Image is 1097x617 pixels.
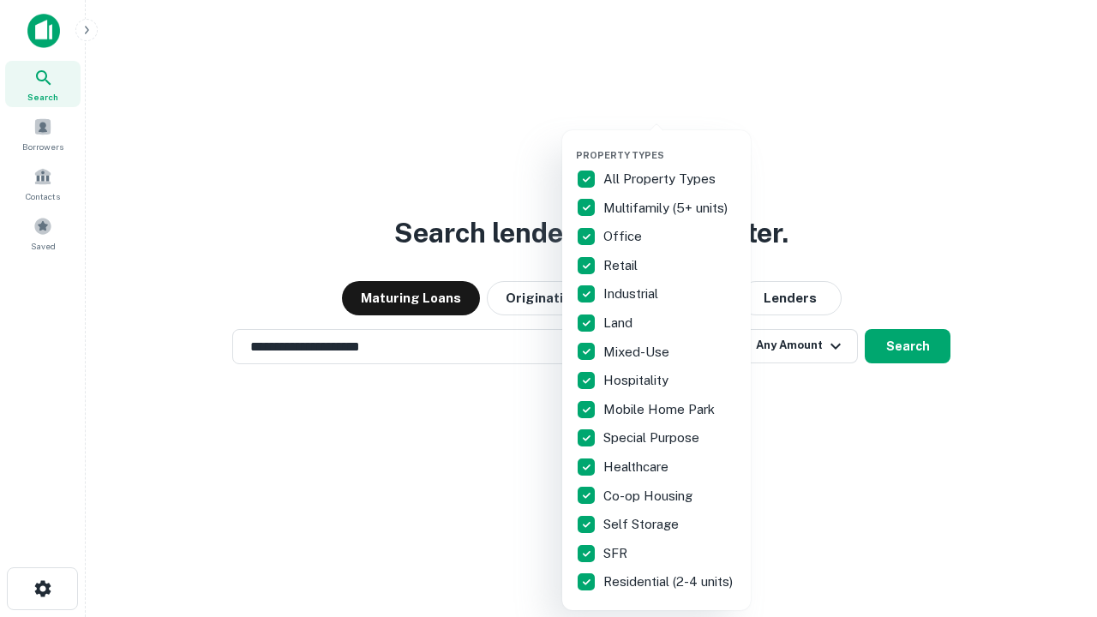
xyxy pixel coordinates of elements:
p: Co-op Housing [603,486,696,506]
p: Multifamily (5+ units) [603,198,731,219]
p: Office [603,226,645,247]
iframe: Chat Widget [1011,480,1097,562]
p: SFR [603,543,631,564]
p: Residential (2-4 units) [603,572,736,592]
p: Land [603,313,636,333]
p: All Property Types [603,169,719,189]
span: Property Types [576,150,664,160]
p: Special Purpose [603,428,703,448]
p: Mixed-Use [603,342,673,362]
p: Mobile Home Park [603,399,718,420]
p: Retail [603,255,641,276]
p: Healthcare [603,457,672,477]
p: Industrial [603,284,662,304]
p: Hospitality [603,370,672,391]
p: Self Storage [603,514,682,535]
